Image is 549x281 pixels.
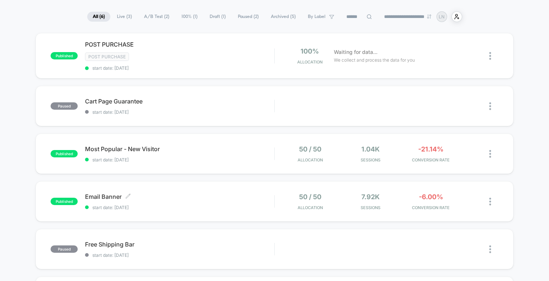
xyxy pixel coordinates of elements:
[361,193,380,201] span: 7.92k
[85,252,274,258] span: start date: [DATE]
[403,157,459,163] span: CONVERSION RATE
[85,145,274,153] span: Most Popular - New Visitor
[87,12,110,22] span: All ( 6 )
[489,52,491,60] img: close
[85,241,274,248] span: Free Shipping Bar
[342,205,399,210] span: Sessions
[298,205,323,210] span: Allocation
[85,41,274,48] span: POST PURCHASE
[489,245,491,253] img: close
[334,56,415,63] span: We collect and process the data for you
[489,150,491,158] img: close
[489,198,491,205] img: close
[418,145,443,153] span: -21.14%
[308,14,325,19] span: By Label
[265,12,301,22] span: Archived ( 5 )
[439,14,445,19] p: LN
[85,109,274,115] span: start date: [DATE]
[85,205,274,210] span: start date: [DATE]
[419,193,443,201] span: -6.00%
[298,157,323,163] span: Allocation
[85,65,274,71] span: start date: [DATE]
[403,205,459,210] span: CONVERSION RATE
[489,102,491,110] img: close
[85,157,274,163] span: start date: [DATE]
[299,145,321,153] span: 50 / 50
[111,12,137,22] span: Live ( 3 )
[85,52,129,61] span: Post Purchase
[204,12,231,22] span: Draft ( 1 )
[297,59,323,65] span: Allocation
[176,12,203,22] span: 100% ( 1 )
[342,157,399,163] span: Sessions
[51,198,78,205] span: published
[301,47,319,55] span: 100%
[361,145,380,153] span: 1.04k
[51,245,78,253] span: paused
[334,48,377,56] span: Waiting for data...
[427,14,431,19] img: end
[51,52,78,59] span: published
[232,12,264,22] span: Paused ( 2 )
[85,98,274,105] span: Cart Page Guarantee
[51,102,78,110] span: paused
[139,12,175,22] span: A/B Test ( 2 )
[299,193,321,201] span: 50 / 50
[51,150,78,157] span: published
[85,193,274,200] span: Email Banner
